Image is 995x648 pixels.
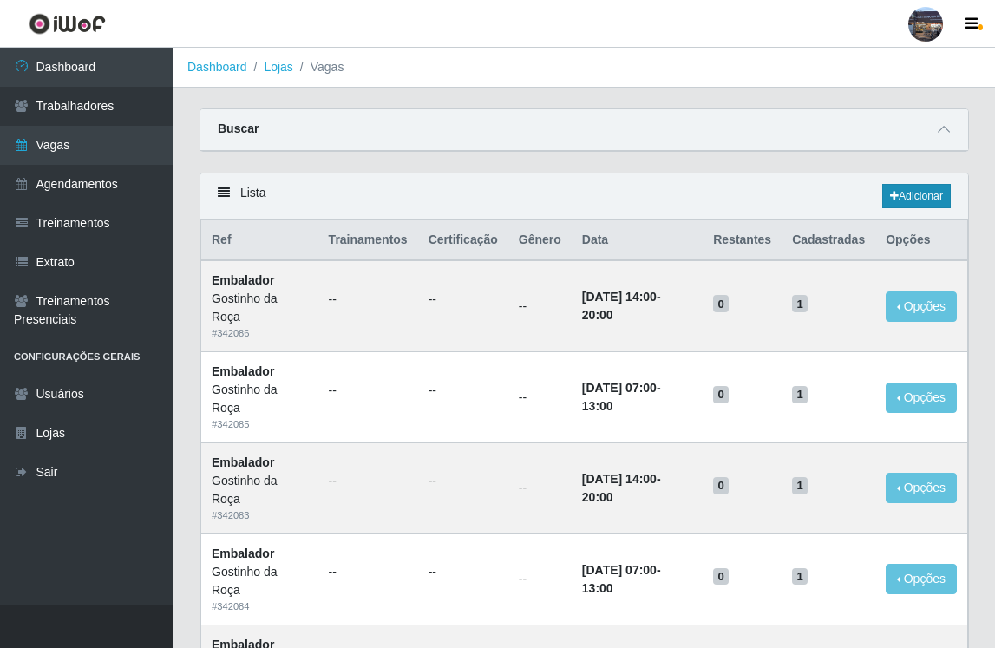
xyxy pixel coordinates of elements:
time: [DATE] 14:00 [582,290,657,304]
ul: -- [329,382,408,400]
strong: Embalador [212,547,274,560]
nav: breadcrumb [173,48,995,88]
time: 13:00 [582,581,613,595]
time: [DATE] 07:00 [582,563,657,577]
strong: - [582,472,661,504]
div: Lista [200,173,968,219]
div: Gostinho da Roça [212,290,308,326]
th: Ref [201,220,318,261]
div: Gostinho da Roça [212,563,308,599]
th: Restantes [703,220,782,261]
strong: Embalador [212,273,274,287]
div: # 342086 [212,326,308,341]
a: Dashboard [187,60,247,74]
ul: -- [429,563,498,581]
div: # 342084 [212,599,308,614]
div: Gostinho da Roça [212,472,308,508]
th: Cadastradas [782,220,875,261]
strong: Buscar [218,121,259,135]
span: 0 [713,477,729,494]
ul: -- [429,291,498,309]
time: 13:00 [582,399,613,413]
td: -- [508,352,572,443]
th: Opções [875,220,967,261]
strong: - [582,381,661,413]
img: CoreUI Logo [29,13,106,35]
button: Opções [886,291,957,322]
strong: - [582,563,661,595]
time: [DATE] 14:00 [582,472,657,486]
div: # 342083 [212,508,308,523]
ul: -- [429,382,498,400]
td: -- [508,533,572,625]
td: -- [508,260,572,351]
span: 1 [792,295,808,312]
strong: Embalador [212,455,274,469]
strong: Embalador [212,364,274,378]
strong: - [582,290,661,322]
span: 0 [713,386,729,403]
time: [DATE] 07:00 [582,381,657,395]
ul: -- [429,472,498,490]
th: Data [572,220,703,261]
a: Adicionar [882,184,951,208]
a: Lojas [264,60,292,74]
span: 1 [792,386,808,403]
div: # 342085 [212,417,308,432]
span: 1 [792,568,808,586]
th: Gênero [508,220,572,261]
ul: -- [329,291,408,309]
div: Gostinho da Roça [212,381,308,417]
span: 0 [713,295,729,312]
time: 20:00 [582,490,613,504]
td: -- [508,442,572,533]
button: Opções [886,383,957,413]
span: 1 [792,477,808,494]
time: 20:00 [582,308,613,322]
span: 0 [713,568,729,586]
li: Vagas [293,58,344,76]
th: Trainamentos [318,220,418,261]
ul: -- [329,472,408,490]
button: Opções [886,564,957,594]
button: Opções [886,473,957,503]
ul: -- [329,563,408,581]
th: Certificação [418,220,508,261]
